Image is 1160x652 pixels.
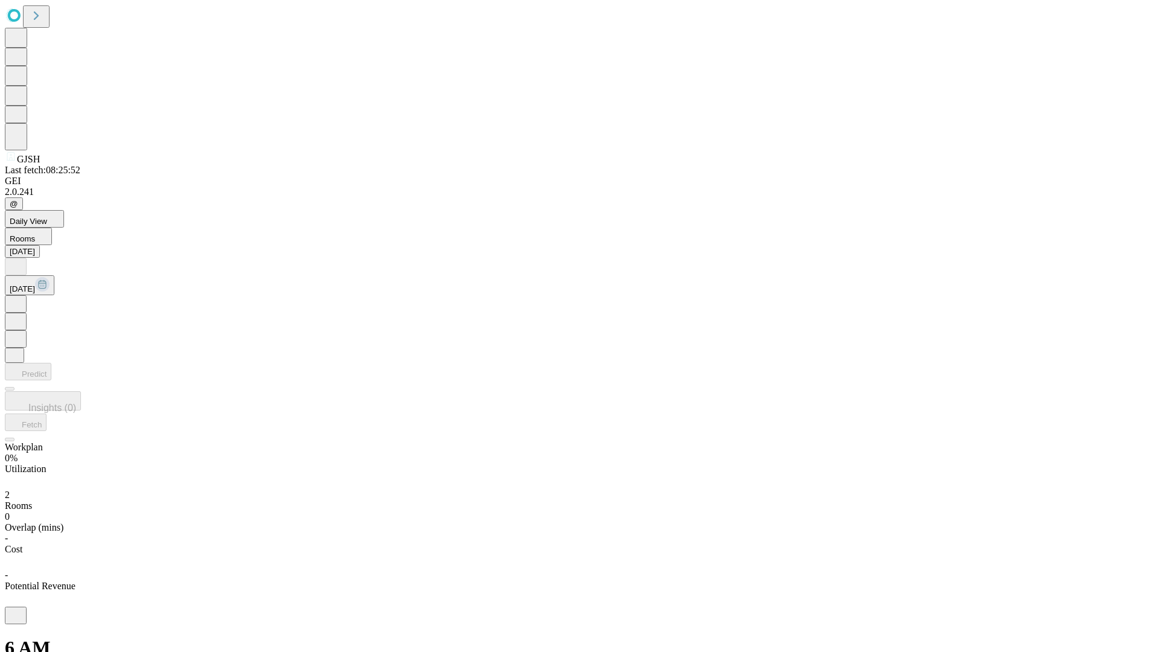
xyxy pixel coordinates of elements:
span: Daily View [10,217,47,226]
span: Rooms [5,500,32,511]
span: Potential Revenue [5,581,76,591]
span: Overlap (mins) [5,522,63,532]
button: Insights (0) [5,391,81,411]
span: Insights (0) [28,403,76,413]
span: @ [10,199,18,208]
span: Rooms [10,234,35,243]
span: [DATE] [10,284,35,293]
button: Predict [5,363,51,380]
span: GJSH [17,154,40,164]
span: - [5,570,8,580]
span: 0% [5,453,18,463]
button: [DATE] [5,275,54,295]
span: Utilization [5,464,46,474]
div: GEI [5,176,1155,187]
span: Cost [5,544,22,554]
span: 2 [5,490,10,500]
button: Daily View [5,210,64,228]
button: Fetch [5,414,47,431]
span: - [5,533,8,543]
button: @ [5,197,23,210]
span: 0 [5,511,10,522]
button: [DATE] [5,245,40,258]
span: Last fetch: 08:25:52 [5,165,80,175]
span: Workplan [5,442,43,452]
div: 2.0.241 [5,187,1155,197]
button: Rooms [5,228,52,245]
